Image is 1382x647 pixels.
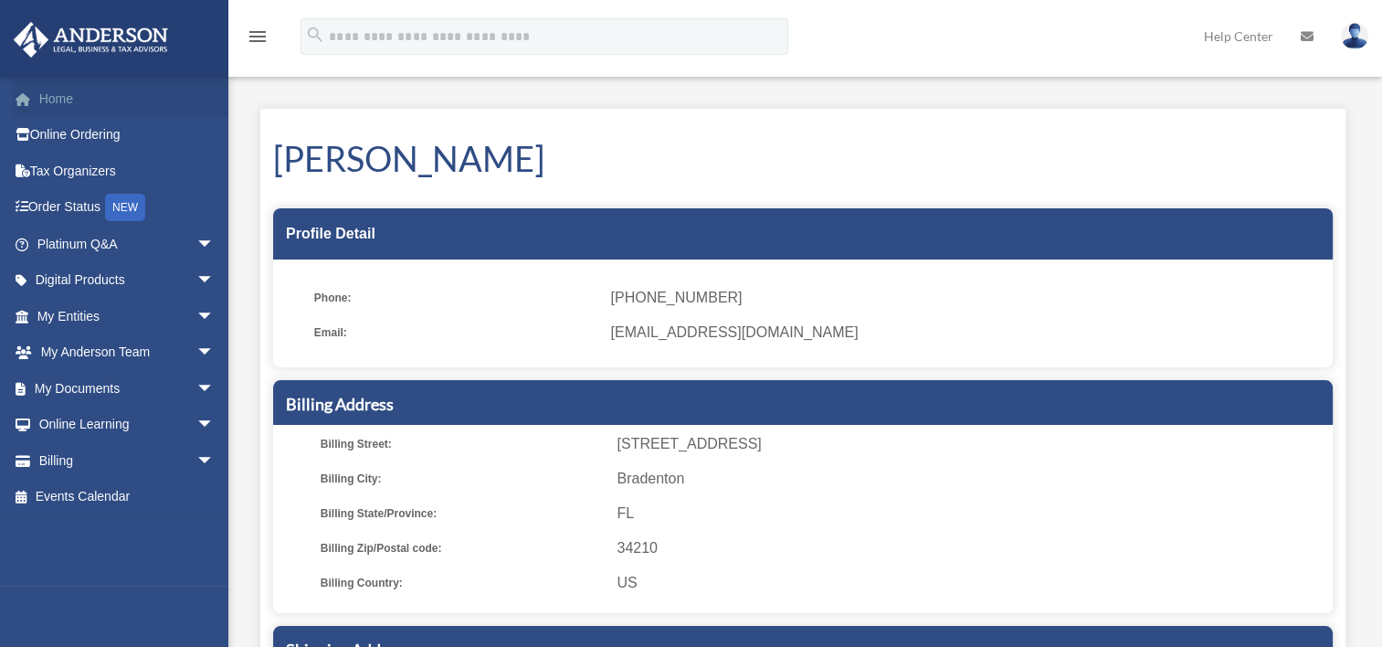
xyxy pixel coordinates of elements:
span: FL [617,501,1326,526]
span: Billing Country: [321,570,605,596]
span: 34210 [617,536,1326,561]
a: Home [13,80,242,117]
a: My Entitiesarrow_drop_down [13,298,242,334]
a: Online Ordering [13,117,242,154]
span: arrow_drop_down [196,334,233,372]
i: search [305,25,325,45]
span: Email: [314,320,598,345]
span: arrow_drop_down [196,226,233,263]
a: Digital Productsarrow_drop_down [13,262,242,299]
a: My Documentsarrow_drop_down [13,370,242,407]
h5: Billing Address [286,393,1320,416]
a: Order StatusNEW [13,189,242,227]
span: arrow_drop_down [196,298,233,335]
span: Billing Zip/Postal code: [321,536,605,561]
i: menu [247,26,269,48]
span: arrow_drop_down [196,262,233,300]
div: NEW [105,194,145,221]
span: Billing State/Province: [321,501,605,526]
img: User Pic [1341,23,1368,49]
span: arrow_drop_down [196,370,233,408]
h1: [PERSON_NAME] [273,134,1333,183]
a: Events Calendar [13,479,242,515]
span: arrow_drop_down [196,407,233,444]
a: menu [247,32,269,48]
span: arrow_drop_down [196,442,233,480]
span: Phone: [314,285,598,311]
div: Profile Detail [273,208,1333,260]
span: [STREET_ADDRESS] [617,431,1326,457]
span: Billing Street: [321,431,605,457]
img: Anderson Advisors Platinum Portal [8,22,174,58]
a: My Anderson Teamarrow_drop_down [13,334,242,371]
span: US [617,570,1326,596]
a: Billingarrow_drop_down [13,442,242,479]
a: Tax Organizers [13,153,242,189]
span: [EMAIL_ADDRESS][DOMAIN_NAME] [610,320,1320,345]
a: Platinum Q&Aarrow_drop_down [13,226,242,262]
span: Bradenton [617,466,1326,492]
span: Billing City: [321,466,605,492]
a: Online Learningarrow_drop_down [13,407,242,443]
span: [PHONE_NUMBER] [610,285,1320,311]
